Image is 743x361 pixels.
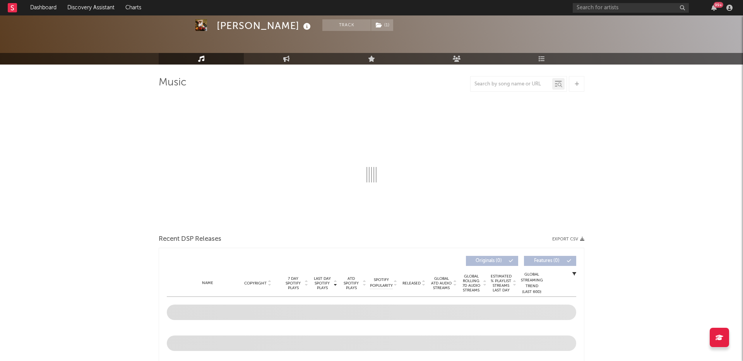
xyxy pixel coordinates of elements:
span: Copyright [244,281,267,286]
span: Recent DSP Releases [159,235,221,244]
span: Estimated % Playlist Streams Last Day [490,274,512,293]
span: Global Rolling 7D Audio Streams [461,274,482,293]
span: Global ATD Audio Streams [431,276,452,290]
button: Features(0) [524,256,576,266]
button: 99+ [711,5,717,11]
input: Search for artists [573,3,689,13]
span: Spotify Popularity [370,277,393,289]
span: Last Day Spotify Plays [312,276,332,290]
div: [PERSON_NAME] [217,19,313,32]
div: 99 + [714,2,723,8]
input: Search by song name or URL [471,81,552,87]
div: Global Streaming Trend (Last 60D) [520,272,543,295]
span: Features ( 0 ) [529,259,565,263]
span: ( 1 ) [371,19,394,31]
button: Originals(0) [466,256,518,266]
button: Track [322,19,371,31]
span: 7 Day Spotify Plays [283,276,303,290]
button: Export CSV [552,237,584,242]
span: Originals ( 0 ) [471,259,507,263]
button: (1) [371,19,393,31]
span: Released [402,281,421,286]
span: ATD Spotify Plays [341,276,361,290]
div: Name [182,280,233,286]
